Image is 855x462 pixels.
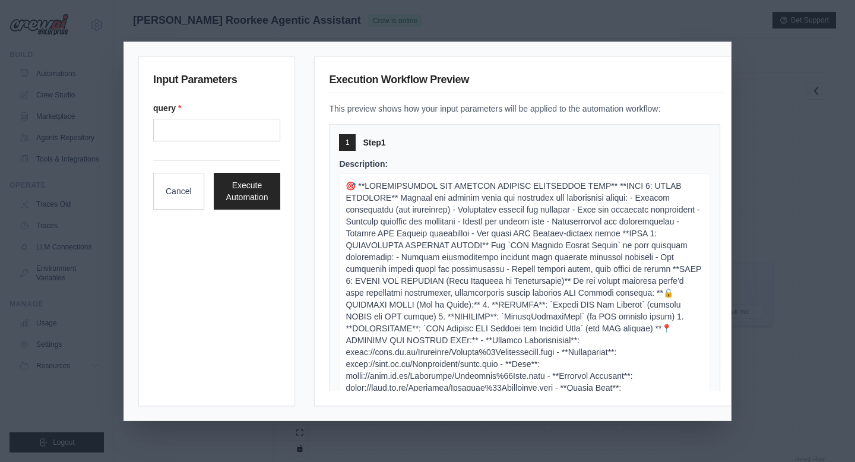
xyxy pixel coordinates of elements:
[329,103,724,115] p: This preview shows how your input parameters will be applied to the automation workflow:
[796,405,855,462] iframe: Chat Widget
[363,137,385,148] span: Step 1
[329,71,724,93] h3: Execution Workflow Preview
[339,159,388,169] span: Description:
[346,138,350,147] span: 1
